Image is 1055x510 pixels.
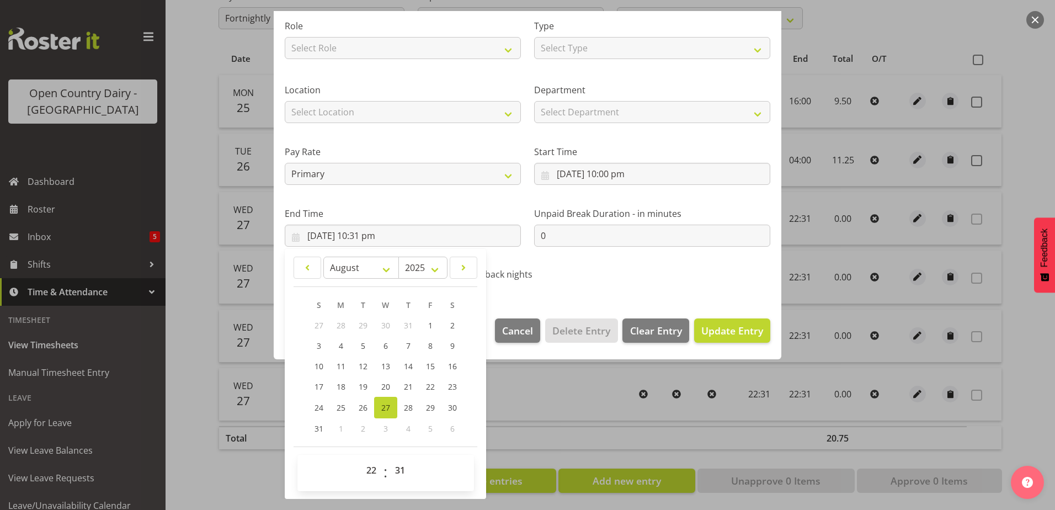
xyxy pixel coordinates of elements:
[361,423,365,434] span: 2
[450,341,455,351] span: 9
[406,300,411,310] span: T
[359,402,367,413] span: 26
[381,320,390,331] span: 30
[534,163,770,185] input: Click to select...
[450,300,455,310] span: S
[330,376,352,397] a: 18
[428,300,432,310] span: F
[330,356,352,376] a: 11
[352,356,374,376] a: 12
[352,397,374,418] a: 26
[382,300,389,310] span: W
[441,397,463,418] a: 30
[545,318,617,343] button: Delete Entry
[359,361,367,371] span: 12
[317,341,321,351] span: 3
[285,83,521,97] label: Location
[383,423,388,434] span: 3
[428,341,433,351] span: 8
[315,361,323,371] span: 10
[694,318,770,343] button: Update Entry
[315,381,323,392] span: 17
[450,423,455,434] span: 6
[359,381,367,392] span: 19
[622,318,689,343] button: Clear Entry
[352,336,374,356] a: 5
[374,336,397,356] a: 6
[339,341,343,351] span: 4
[374,356,397,376] a: 13
[285,19,521,33] label: Role
[308,418,330,439] a: 31
[448,381,457,392] span: 23
[397,376,419,397] a: 21
[308,336,330,356] a: 3
[428,423,433,434] span: 5
[441,356,463,376] a: 16
[308,356,330,376] a: 10
[315,320,323,331] span: 27
[337,320,345,331] span: 28
[534,19,770,33] label: Type
[404,320,413,331] span: 31
[419,397,441,418] a: 29
[381,381,390,392] span: 20
[315,402,323,413] span: 24
[308,376,330,397] a: 17
[397,336,419,356] a: 7
[361,341,365,351] span: 5
[1022,477,1033,488] img: help-xxl-2.png
[441,336,463,356] a: 9
[374,376,397,397] a: 20
[397,397,419,418] a: 28
[419,315,441,336] a: 1
[397,356,419,376] a: 14
[534,145,770,158] label: Start Time
[552,323,610,338] span: Delete Entry
[285,145,521,158] label: Pay Rate
[404,381,413,392] span: 21
[426,361,435,371] span: 15
[441,315,463,336] a: 2
[419,356,441,376] a: 15
[701,324,763,337] span: Update Entry
[337,402,345,413] span: 25
[381,361,390,371] span: 13
[441,376,463,397] a: 23
[308,397,330,418] a: 24
[337,361,345,371] span: 11
[502,323,533,338] span: Cancel
[330,336,352,356] a: 4
[426,402,435,413] span: 29
[315,423,323,434] span: 31
[448,402,457,413] span: 30
[352,376,374,397] a: 19
[450,320,455,331] span: 2
[285,207,521,220] label: End Time
[317,300,321,310] span: S
[428,320,433,331] span: 1
[534,207,770,220] label: Unpaid Break Duration - in minutes
[404,402,413,413] span: 28
[374,397,397,418] a: 27
[462,269,532,280] span: Call back nights
[419,336,441,356] a: 8
[1034,217,1055,293] button: Feedback - Show survey
[419,376,441,397] a: 22
[359,320,367,331] span: 29
[406,341,411,351] span: 7
[630,323,682,338] span: Clear Entry
[285,225,521,247] input: Click to select...
[1040,229,1049,267] span: Feedback
[495,318,540,343] button: Cancel
[361,300,365,310] span: T
[381,402,390,413] span: 27
[337,381,345,392] span: 18
[339,423,343,434] span: 1
[404,361,413,371] span: 14
[330,397,352,418] a: 25
[534,225,770,247] input: Unpaid Break Duration
[534,83,770,97] label: Department
[383,341,388,351] span: 6
[337,300,344,310] span: M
